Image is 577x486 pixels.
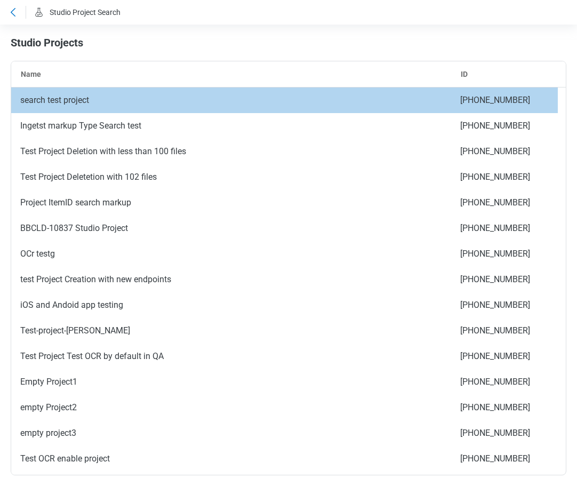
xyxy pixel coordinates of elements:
span: Studio Projects [11,36,83,49]
div: empty project3 [11,420,451,446]
div: Test Project Deletetion with 102 files [11,164,451,190]
div: test Project Creation with new endpoints [11,267,451,292]
div: [PHONE_NUMBER] [451,216,558,241]
div: Empty Project1 [11,369,451,395]
div: Test-project-[PERSON_NAME] [11,318,451,344]
div: [PHONE_NUMBER] [451,395,558,420]
div: [PHONE_NUMBER] [451,113,558,139]
div: [PHONE_NUMBER] [451,292,558,318]
span: Studio Project Search [50,8,121,17]
div: BBCLD-10837 Studio Project [11,216,451,241]
div: Test OCR enable project [11,446,451,472]
div: iOS and Andoid app testing [11,292,451,318]
span: ID [461,70,468,78]
div: OCr testg [11,241,451,267]
div: [PHONE_NUMBER] [451,446,558,472]
div: Test Project Deletion with less than 100 files [11,139,451,164]
div: [PHONE_NUMBER] [451,87,558,113]
div: Ingetst markup Type Search test [11,113,451,139]
div: [PHONE_NUMBER] [451,344,558,369]
div: [PHONE_NUMBER] [451,420,558,446]
div: [PHONE_NUMBER] [451,267,558,292]
div: [PHONE_NUMBER] [451,369,558,395]
div: [PHONE_NUMBER] [451,241,558,267]
span: Name [21,70,41,78]
div: [PHONE_NUMBER] [451,164,558,190]
div: [PHONE_NUMBER] [451,190,558,216]
div: empty Project2 [11,395,451,420]
div: [PHONE_NUMBER] [451,139,558,164]
div: search test project [11,87,451,113]
div: Project ItemID search markup [11,190,451,216]
div: Test Project Test OCR by default in QA [11,344,451,369]
div: [PHONE_NUMBER] [451,318,558,344]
